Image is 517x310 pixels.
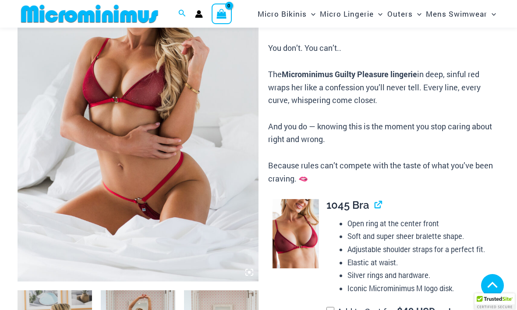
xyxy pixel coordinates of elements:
[326,199,369,211] span: 1045 Bra
[347,282,499,295] li: Iconic Microminimus M logo disk.
[18,4,162,24] img: MM SHOP LOGO FLAT
[487,3,496,25] span: Menu Toggle
[347,256,499,269] li: Elastic at waist.
[347,243,499,256] li: Adjustable shoulder straps for a perfect fit.
[475,293,515,310] div: TrustedSite Certified
[318,3,385,25] a: Micro LingerieMenu ToggleMenu Toggle
[273,199,319,268] img: Guilty Pleasures Red 1045 Bra
[374,3,382,25] span: Menu Toggle
[387,3,413,25] span: Outers
[347,217,499,230] li: Open ring at the center front
[347,230,499,243] li: Soft and super sheer bralette shape.
[413,3,421,25] span: Menu Toggle
[385,3,424,25] a: OutersMenu ToggleMenu Toggle
[320,3,374,25] span: Micro Lingerie
[212,4,232,24] a: View Shopping Cart, empty
[424,3,498,25] a: Mens SwimwearMenu ToggleMenu Toggle
[282,69,417,79] b: Microminimus Guilty Pleasure lingerie
[254,1,499,26] nav: Site Navigation
[347,269,499,282] li: Silver rings and hardware.
[195,10,203,18] a: Account icon link
[426,3,487,25] span: Mens Swimwear
[258,3,307,25] span: Micro Bikinis
[255,3,318,25] a: Micro BikinisMenu ToggleMenu Toggle
[307,3,315,25] span: Menu Toggle
[178,8,186,20] a: Search icon link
